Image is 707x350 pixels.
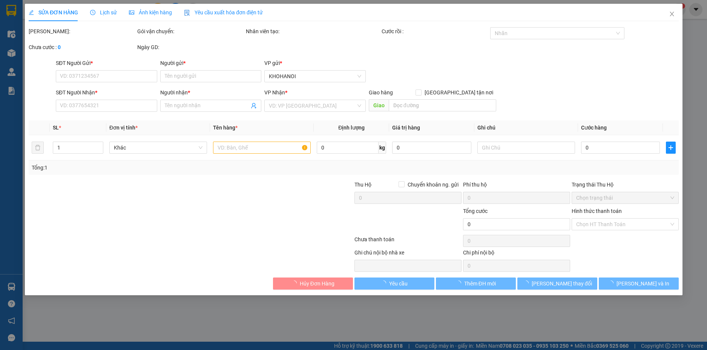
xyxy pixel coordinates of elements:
span: Yêu cầu xuất hóa đơn điện tử [184,9,263,15]
span: [PERSON_NAME] và In [616,279,669,288]
div: Cước rồi : [381,27,488,35]
div: Ghi chú nội bộ nhà xe [354,248,461,260]
div: Ngày GD: [137,43,244,51]
span: Lịch sử [90,9,117,15]
span: loading [608,281,616,286]
span: Thu Hộ [354,182,371,188]
span: Đơn vị tính [109,125,138,131]
span: loading [291,281,299,286]
span: Thêm ĐH mới [464,279,495,288]
span: loading [523,281,531,286]
div: Trạng thái Thu Hộ [571,180,678,189]
div: SĐT Người Gửi [56,59,157,67]
span: user-add [251,103,257,109]
div: Phí thu hộ [463,180,570,192]
span: SL [52,125,58,131]
span: plus [666,145,675,151]
span: Chọn trạng thái [576,192,674,204]
th: Ghi chú [474,120,578,135]
div: Chi phí nội bộ [463,248,570,260]
span: KHOHANOI [269,71,361,82]
button: [PERSON_NAME] thay đổi [517,278,597,290]
input: VD: Bàn, Ghế [213,142,311,154]
div: Tổng: 1 [32,163,273,172]
span: Tổng cước [463,208,487,214]
input: Dọc đường [388,99,496,111]
span: kg [379,142,386,154]
button: Yêu cầu [354,278,434,290]
span: loading [381,281,389,286]
span: SỬA ĐƠN HÀNG [29,9,78,15]
div: [PERSON_NAME]: [29,27,136,35]
button: delete [32,142,44,154]
input: Ghi Chú [477,142,575,154]
div: Chưa cước : [29,43,136,51]
div: VP gửi [264,59,366,67]
label: Hình thức thanh toán [571,208,621,214]
span: picture [129,10,134,15]
span: Ảnh kiện hàng [129,9,172,15]
span: loading [455,281,464,286]
button: [PERSON_NAME] và In [598,278,678,290]
span: Giá trị hàng [392,125,420,131]
div: Nhân viên tạo: [246,27,380,35]
div: Chưa thanh toán [354,235,462,248]
div: Người gửi [160,59,261,67]
button: Close [661,4,682,25]
b: 0 [58,44,61,50]
span: close [669,11,675,17]
button: Thêm ĐH mới [436,278,515,290]
span: edit [29,10,34,15]
span: [PERSON_NAME] thay đổi [531,279,592,288]
img: icon [184,10,190,16]
span: Yêu cầu [389,279,408,288]
span: [GEOGRAPHIC_DATA] tận nơi [421,88,496,97]
span: VP Nhận [264,89,285,96]
span: Cước hàng [581,125,606,131]
span: clock-circle [90,10,95,15]
div: Gói vận chuyển: [137,27,244,35]
span: Chuyển khoản ng. gửi [404,180,461,189]
span: Giao [368,99,388,111]
button: plus [666,142,676,154]
div: Người nhận [160,88,261,97]
span: Giao hàng [368,89,393,96]
div: SĐT Người Nhận [56,88,157,97]
span: Định lượng [338,125,365,131]
span: Tên hàng [213,125,238,131]
button: Hủy Đơn Hàng [273,278,353,290]
span: Khác [114,142,202,153]
span: Hủy Đơn Hàng [299,279,334,288]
